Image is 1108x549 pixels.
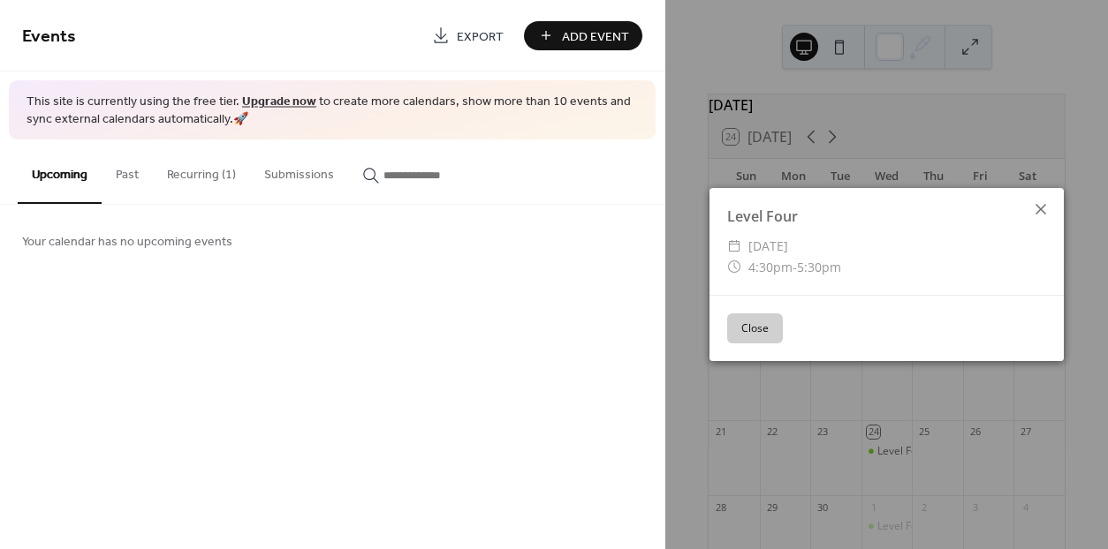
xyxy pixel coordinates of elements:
div: ​ [727,236,741,257]
button: Add Event [524,21,642,50]
span: Events [22,19,76,54]
button: Close [727,313,783,343]
button: Past [102,139,153,202]
button: Submissions [250,139,348,202]
span: [DATE] [748,236,788,257]
span: Export [457,27,504,46]
span: 4:30pm [748,259,793,275]
a: Export [419,21,517,50]
div: ​ [727,257,741,278]
button: Upcoming [18,139,102,204]
span: This site is currently using the free tier. to create more calendars, show more than 10 events an... [27,94,638,128]
span: Your calendar has no upcoming events [22,233,232,252]
button: Recurring (1) [153,139,250,202]
a: Upgrade now [242,90,316,114]
div: Level Four [710,206,1064,227]
span: Add Event [562,27,629,46]
span: - [793,259,797,275]
span: 5:30pm [797,259,841,275]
